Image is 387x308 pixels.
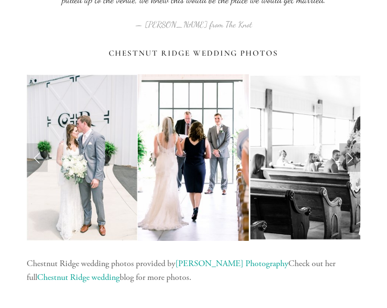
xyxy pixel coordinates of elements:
h3: Chestnut Ridge Wedding Photos [27,49,360,58]
a: [PERSON_NAME] Photography [175,258,288,269]
p: Chestnut Ridge wedding photos provided by Check out her full blog for more photos. [27,257,360,285]
a: Previous Slide [27,143,48,172]
figcaption: — [PERSON_NAME] from The Knot [42,8,345,32]
img: Bride walks down the aisle at her Chestnut Ridge wedding NC [138,74,249,241]
a: Chestnut Ridge wedding [37,272,120,283]
img: Chestnut-Ridge-Romantic-Wedding_0037.jpg [26,74,138,241]
a: Next Slide [339,143,360,172]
